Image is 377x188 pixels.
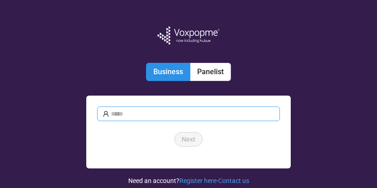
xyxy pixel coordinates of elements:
span: Next [182,134,195,144]
span: Panelist [197,67,224,76]
div: Need an account? · [128,168,249,186]
span: Business [153,67,183,76]
span: user [103,111,109,117]
a: Register here [179,177,216,184]
button: Next [174,132,203,147]
a: Contact us [218,177,249,184]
